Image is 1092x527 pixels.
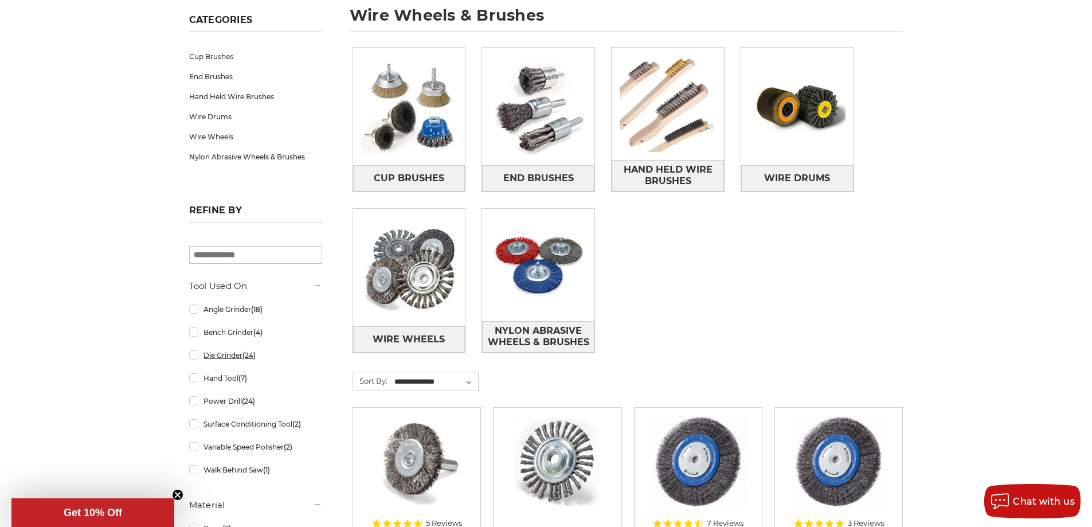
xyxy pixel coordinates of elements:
img: 6" Crimped Wire Wheel for Pedestal Grinder [790,416,887,508]
a: Wire Drums [741,165,854,191]
span: Wire Drums [764,169,830,188]
h5: Material [189,498,322,512]
a: Die Grinder [189,345,322,365]
a: Power Drill [189,391,322,411]
select: Sort By: [393,373,478,391]
span: End Brushes [503,169,574,188]
img: 8" Crimped Wire Wheel for Pedestal Grinder [650,416,746,508]
a: Hand Held Wire Brushes [189,87,322,107]
a: 6" Crimped Wire Wheel for Pedestal Grinder [783,416,894,527]
span: (2) [292,420,301,428]
a: End Brushes [189,67,322,87]
a: Wire Wheels [189,127,322,147]
img: End Brushes [482,50,594,163]
a: Hand Held Wire Brushes [612,160,724,192]
a: Variable Speed Polisher [189,437,322,457]
img: Hand Held Wire Brushes [612,48,724,160]
a: Wire Wheels [353,326,465,352]
a: Surface Conditioning Tool [189,414,322,434]
span: (24) [242,397,255,405]
h5: Tool Used On [189,279,322,293]
a: Quick view [799,450,878,473]
a: Wire Drums [189,107,322,127]
button: Close teaser [172,489,183,501]
img: 7" x 5/8"-11 Stringer Bead Wire Wheel [511,416,603,508]
span: (1) [263,466,270,474]
span: Get 10% Off [64,507,122,518]
a: Quick view [659,450,738,473]
a: Cup Brushes [189,46,322,67]
h5: Refine by [189,205,322,222]
a: Nylon Abrasive Wheels & Brushes [482,321,594,353]
span: (18) [251,305,263,314]
a: Hand Tool [189,368,322,388]
img: Cup Brushes [353,50,465,163]
a: Crimped Wire Wheel with Shank Non Magnetic [361,416,472,527]
span: Nylon Abrasive Wheels & Brushes [483,321,594,352]
img: Wire Drums [741,50,854,163]
a: Angle Grinder [189,299,322,319]
a: Quick view [518,450,597,473]
a: Bench Grinder [189,322,322,342]
a: Nylon Abrasive Wheels & Brushes [189,147,322,167]
img: Nylon Abrasive Wheels & Brushes [482,209,594,321]
div: Get 10% OffClose teaser [11,498,174,527]
span: (24) [242,351,256,360]
a: Cup Brushes [353,165,465,191]
h1: wire wheels & brushes [350,7,903,32]
a: Quick view [377,450,456,473]
a: 8" Crimped Wire Wheel for Pedestal Grinder [643,416,754,527]
span: (4) [253,328,263,337]
span: Wire Wheels [373,330,445,349]
img: Wire Wheels [353,212,465,324]
button: Chat with us [984,484,1081,518]
h5: Categories [189,14,322,32]
span: Chat with us [1013,496,1075,507]
a: 7" x 5/8"-11 Stringer Bead Wire Wheel [502,416,613,527]
span: (7) [238,374,247,382]
label: Sort By: [353,372,388,389]
a: Walk Behind Saw [189,460,322,480]
img: Crimped Wire Wheel with Shank Non Magnetic [371,416,463,508]
span: (2) [284,443,292,451]
span: Cup Brushes [374,169,444,188]
span: Hand Held Wire Brushes [612,160,723,191]
a: End Brushes [482,165,594,191]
